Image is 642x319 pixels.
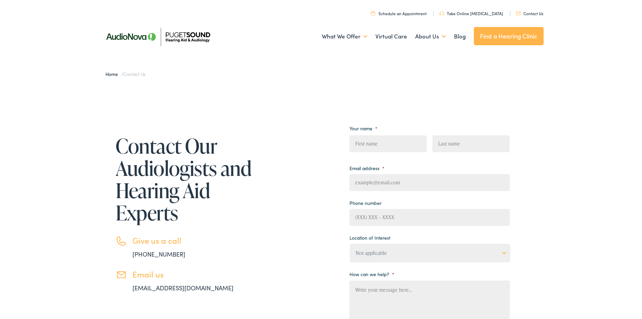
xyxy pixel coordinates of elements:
a: Take Online [MEDICAL_DATA] [439,10,503,16]
a: Blog [454,24,466,49]
img: utility icon [371,11,375,16]
input: example@email.com [349,174,510,191]
a: Contact Us [516,10,543,16]
span: / [105,71,146,77]
h1: Contact Our Audiologists and Hearing Aid Experts [116,135,254,224]
label: Email address [349,165,385,171]
a: Home [105,71,121,77]
span: Contact Us [123,71,146,77]
h3: Email us [132,269,254,279]
label: How can we help? [349,271,394,277]
a: What We Offer [322,24,367,49]
a: [PHONE_NUMBER] [132,250,185,258]
a: About Us [415,24,446,49]
img: utility icon [516,12,521,15]
h3: Give us a call [132,236,254,245]
a: Find a Hearing Clinic [474,27,544,45]
a: Schedule an Appointment [371,10,427,16]
label: Phone number [349,200,381,206]
label: Your name [349,125,377,131]
a: Virtual Care [375,24,407,49]
label: Location of Interest [349,235,390,241]
input: Last name [432,135,510,152]
input: (XXX) XXX - XXXX [349,209,510,226]
input: First name [349,135,427,152]
a: [EMAIL_ADDRESS][DOMAIN_NAME] [132,284,234,292]
img: utility icon [439,11,444,16]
